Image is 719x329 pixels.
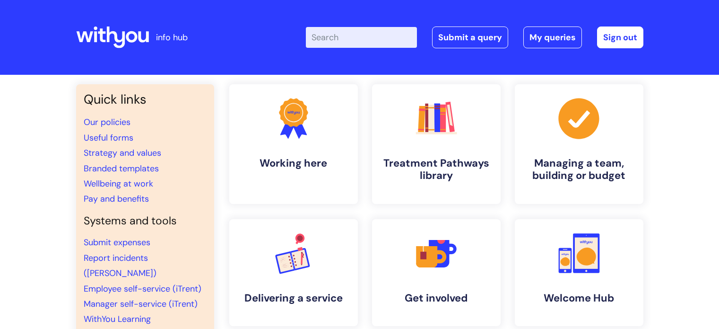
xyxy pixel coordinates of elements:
a: WithYou Learning [84,313,151,325]
a: Get involved [372,219,501,326]
h4: Treatment Pathways library [380,157,493,182]
a: Submit expenses [84,237,150,248]
a: Wellbeing at work [84,178,153,189]
a: Delivering a service [229,219,358,326]
a: Strategy and values [84,147,161,159]
h4: Delivering a service [237,292,350,304]
a: Manager self-service (iTrent) [84,298,198,310]
h4: Working here [237,157,350,169]
a: My queries [523,27,582,48]
a: Managing a team, building or budget [515,84,643,204]
h3: Quick links [84,92,207,107]
a: Welcome Hub [515,219,643,326]
a: Employee self-service (iTrent) [84,283,201,294]
input: Search [306,27,417,48]
a: Report incidents ([PERSON_NAME]) [84,252,156,279]
p: info hub [156,30,188,45]
a: Sign out [597,27,643,48]
a: Submit a query [432,27,508,48]
a: Treatment Pathways library [372,84,501,204]
a: Branded templates [84,163,159,174]
h4: Get involved [380,292,493,304]
a: Pay and benefits [84,193,149,205]
div: | - [306,27,643,48]
a: Useful forms [84,132,133,143]
a: Working here [229,84,358,204]
h4: Systems and tools [84,214,207,228]
h4: Welcome Hub [522,292,636,304]
h4: Managing a team, building or budget [522,157,636,182]
a: Our policies [84,116,130,128]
